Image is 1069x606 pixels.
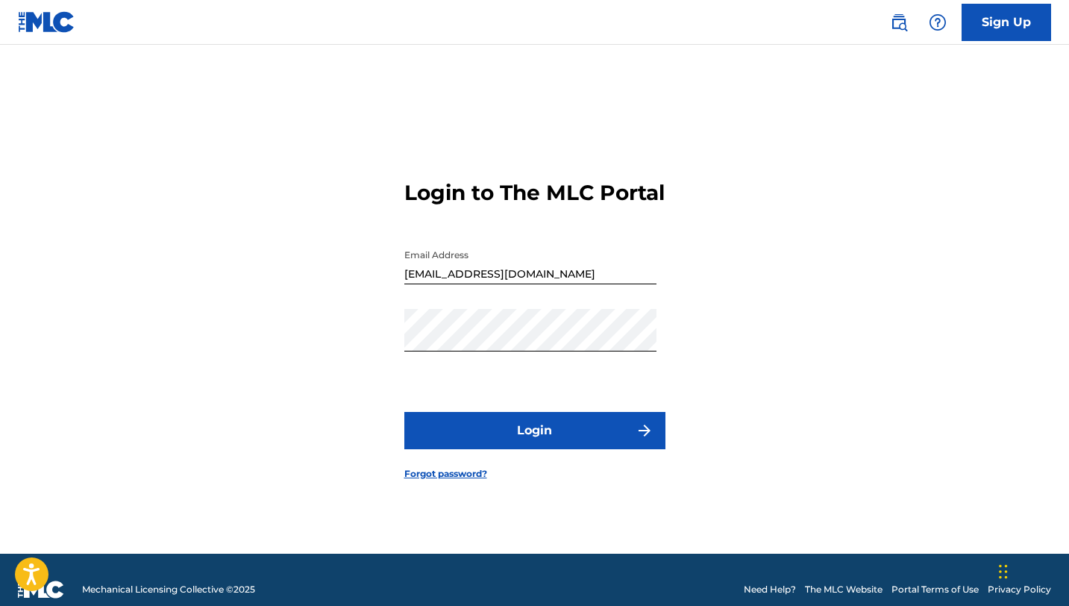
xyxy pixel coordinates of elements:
[805,583,883,596] a: The MLC Website
[744,583,796,596] a: Need Help?
[929,13,947,31] img: help
[988,583,1051,596] a: Privacy Policy
[999,549,1008,594] div: Drag
[636,422,653,440] img: f7272a7cc735f4ea7f67.svg
[962,4,1051,41] a: Sign Up
[890,13,908,31] img: search
[404,412,665,449] button: Login
[404,467,487,481] a: Forgot password?
[923,7,953,37] div: Help
[82,583,255,596] span: Mechanical Licensing Collective © 2025
[404,180,665,206] h3: Login to The MLC Portal
[994,534,1069,606] iframe: Chat Widget
[891,583,979,596] a: Portal Terms of Use
[18,11,75,33] img: MLC Logo
[18,581,64,599] img: logo
[884,7,914,37] a: Public Search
